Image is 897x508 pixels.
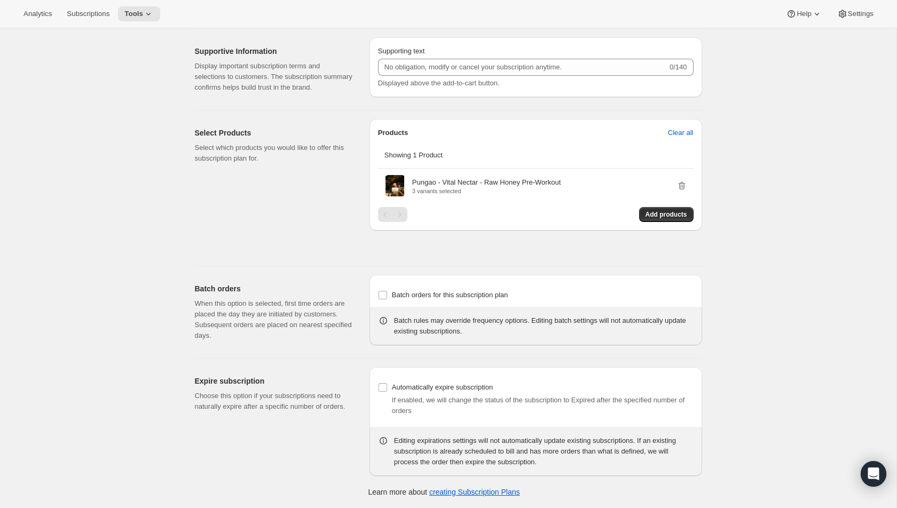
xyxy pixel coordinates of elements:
[392,396,684,415] span: If enabled, we will change the status of the subscription to Expired after the specified number o...
[60,6,116,21] button: Subscriptions
[378,59,667,76] input: No obligation, modify or cancel your subscription anytime.
[392,291,508,299] span: Batch orders for this subscription plan
[378,207,407,222] nav: Pagination
[646,210,687,219] span: Add products
[124,10,143,18] span: Tools
[831,6,880,21] button: Settings
[195,283,352,294] h2: Batch orders
[412,188,561,194] p: 3 variants selected
[429,488,520,496] a: creating Subscription Plans
[195,142,352,164] p: Select which products you would like to offer this subscription plan for.
[394,315,694,337] div: Batch rules may override frequency options. Editing batch settings will not automatically update ...
[392,383,493,391] span: Automatically expire subscription
[118,6,160,21] button: Tools
[378,79,500,87] span: Displayed above the add-to-cart button.
[195,298,352,341] p: When this option is selected, first time orders are placed the day they are initiated by customer...
[394,435,694,467] div: Editing expirations settings will not automatically update existing subscriptions. If an existing...
[67,10,109,18] span: Subscriptions
[861,461,886,487] div: Open Intercom Messenger
[17,6,58,21] button: Analytics
[368,487,520,497] p: Learn more about
[780,6,828,21] button: Help
[195,376,352,386] h2: Expire subscription
[662,124,700,141] button: Clear all
[195,128,352,138] h2: Select Products
[384,151,443,159] span: Showing 1 Product
[378,128,408,138] p: Products
[195,61,352,93] p: Display important subscription terms and selections to customers. The subscription summary confir...
[378,47,424,55] span: Supporting text
[195,391,352,412] p: Choose this option if your subscriptions need to naturally expire after a specific number of orders.
[668,128,694,138] span: Clear all
[385,175,404,196] img: Pungao - Vital Nectar - Raw Honey Pre-Workout
[23,10,52,18] span: Analytics
[412,177,561,188] p: Pungao - Vital Nectar - Raw Honey Pre-Workout
[797,10,811,18] span: Help
[848,10,874,18] span: Settings
[639,207,694,222] button: Add products
[195,46,352,57] h2: Supportive Information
